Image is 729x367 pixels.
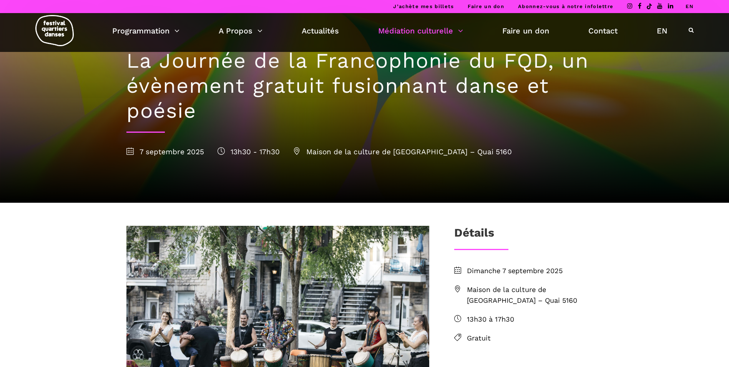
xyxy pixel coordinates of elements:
a: Abonnez-vous à notre infolettre [518,3,613,9]
a: Actualités [302,24,339,37]
a: J’achète mes billets [393,3,454,9]
img: logo-fqd-med [35,15,74,46]
a: Faire un don [502,24,549,37]
span: Dimanche 7 septembre 2025 [467,265,603,277]
a: Faire un don [468,3,504,9]
a: Contact [588,24,618,37]
a: Médiation culturelle [378,24,463,37]
span: Maison de la culture de [GEOGRAPHIC_DATA] – Quai 5160 [293,147,512,156]
span: 13h30 - 17h30 [218,147,280,156]
span: Maison de la culture de [GEOGRAPHIC_DATA] – Quai 5160 [467,284,603,307]
a: EN [686,3,694,9]
h3: Détails [454,226,494,245]
a: Programmation [112,24,179,37]
h1: La Journée de la Francophonie du FQD, un évènement gratuit fusionnant danse et poésie [126,48,603,123]
span: 7 septembre 2025 [126,147,204,156]
span: 13h30 à 17h30 [467,314,603,325]
a: A Propos [219,24,262,37]
span: Gratuit [467,333,603,344]
a: EN [657,24,668,37]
